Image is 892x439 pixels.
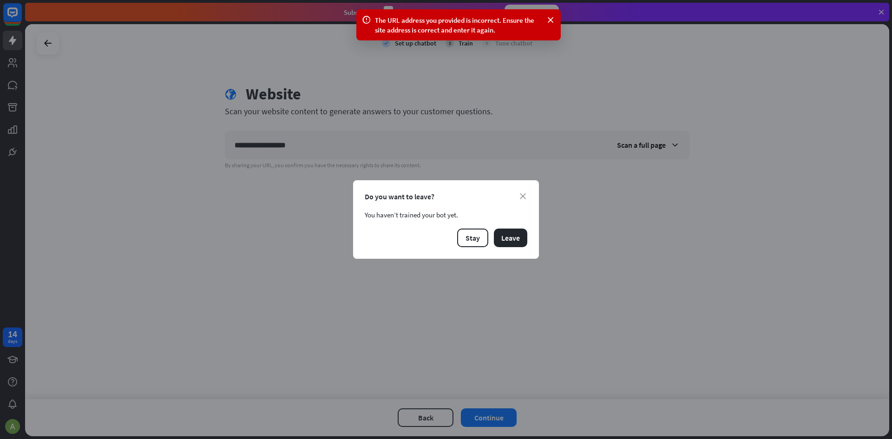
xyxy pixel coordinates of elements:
[494,229,527,247] button: Leave
[365,192,527,201] div: Do you want to leave?
[7,4,35,32] button: Open LiveChat chat widget
[365,210,527,219] div: You haven’t trained your bot yet.
[520,193,526,199] i: close
[457,229,488,247] button: Stay
[375,15,542,35] div: The URL address you provided is incorrect. Ensure the site address is correct and enter it again.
